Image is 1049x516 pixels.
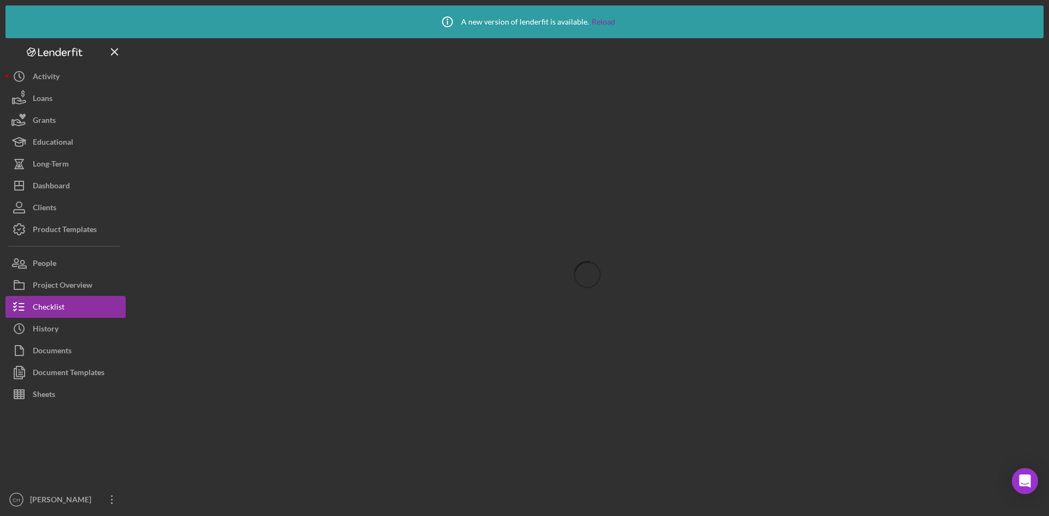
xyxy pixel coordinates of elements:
[5,218,126,240] button: Product Templates
[5,296,126,318] button: Checklist
[5,383,126,405] button: Sheets
[33,340,72,364] div: Documents
[5,318,126,340] button: History
[5,153,126,175] button: Long-Term
[33,296,64,321] div: Checklist
[33,109,56,134] div: Grants
[5,489,126,511] button: CH[PERSON_NAME]
[13,497,20,503] text: CH
[5,197,126,218] button: Clients
[434,8,615,35] div: A new version of lenderfit is available.
[33,218,97,243] div: Product Templates
[33,361,104,386] div: Document Templates
[5,340,126,361] button: Documents
[5,274,126,296] button: Project Overview
[33,383,55,408] div: Sheets
[5,361,126,383] button: Document Templates
[33,153,69,177] div: Long-Term
[33,66,60,90] div: Activity
[5,66,126,87] button: Activity
[5,175,126,197] button: Dashboard
[27,489,98,513] div: [PERSON_NAME]
[5,252,126,274] button: People
[33,175,70,199] div: Dashboard
[33,131,73,156] div: Educational
[5,109,126,131] button: Grants
[5,131,126,153] button: Educational
[33,252,56,277] div: People
[33,87,52,112] div: Loans
[1012,468,1038,494] div: Open Intercom Messenger
[33,318,58,342] div: History
[5,87,126,109] button: Loans
[33,274,92,299] div: Project Overview
[33,197,56,221] div: Clients
[592,17,615,26] a: Reload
